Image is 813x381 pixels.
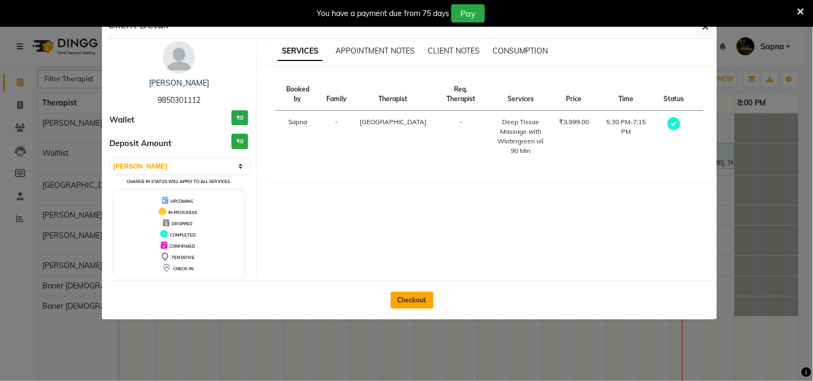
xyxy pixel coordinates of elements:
span: DROPPED [171,221,192,226]
td: - [433,111,489,163]
span: TENTATIVE [171,255,195,260]
div: ₹3,999.00 [559,117,589,127]
a: [PERSON_NAME] [149,78,209,88]
span: UPCOMING [170,199,193,204]
span: Deposit Amount [110,138,172,150]
span: 9850301112 [158,95,200,105]
span: CONSUMPTION [493,46,548,56]
button: Pay [451,4,485,22]
div: Deep Tissue Massage with Wintergreen oil 90 Min [496,117,547,156]
span: CHECK-IN [173,266,193,271]
th: Services [489,78,553,111]
th: Family [320,78,353,111]
button: Checkout [391,292,434,309]
h3: ₹0 [232,134,248,149]
td: 5:30 PM-7:15 PM [595,111,657,163]
span: IN PROGRESS [168,210,197,215]
th: Time [595,78,657,111]
span: [GEOGRAPHIC_DATA] [360,118,427,126]
td: Sapna [275,111,320,163]
small: Change in status will apply to all services. [126,179,231,184]
img: avatar [163,41,195,73]
span: Wallet [110,114,135,126]
th: Therapist [353,78,433,111]
th: Price [553,78,595,111]
th: Booked by [275,78,320,111]
span: COMPLETED [170,232,196,238]
th: Status [657,78,690,111]
h3: ₹0 [232,110,248,126]
div: You have a payment due from 75 days [317,8,449,19]
span: CONFIRMED [169,243,195,249]
span: SERVICES [278,42,323,61]
td: - [320,111,353,163]
span: CLIENT NOTES [428,46,480,56]
th: Req. Therapist [433,78,489,111]
span: APPOINTMENT NOTES [335,46,415,56]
